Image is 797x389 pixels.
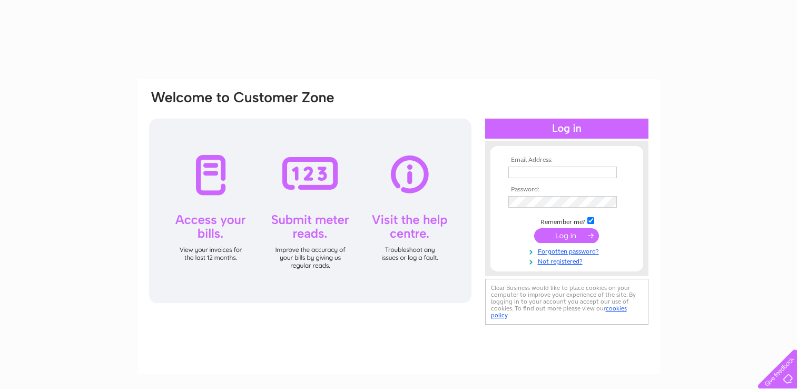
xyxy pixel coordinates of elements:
div: Clear Business would like to place cookies on your computer to improve your experience of the sit... [485,279,648,325]
a: Not registered? [508,256,628,266]
input: Submit [534,228,599,243]
a: cookies policy [491,305,627,319]
a: Forgotten password? [508,246,628,256]
th: Password: [506,186,628,193]
td: Remember me? [506,216,628,226]
th: Email Address: [506,157,628,164]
